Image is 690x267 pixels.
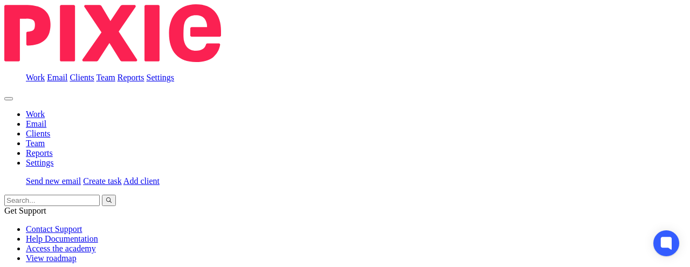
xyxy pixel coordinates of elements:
[26,148,53,158] a: Reports
[26,176,81,186] a: Send new email
[26,139,45,148] a: Team
[26,119,46,128] a: Email
[47,73,67,82] a: Email
[102,195,116,206] button: Search
[70,73,94,82] a: Clients
[4,206,46,215] span: Get Support
[26,129,50,138] a: Clients
[118,73,144,82] a: Reports
[26,234,98,243] a: Help Documentation
[26,254,77,263] a: View roadmap
[123,176,160,186] a: Add client
[4,195,100,206] input: Search
[4,4,221,62] img: Pixie
[26,73,45,82] a: Work
[26,244,96,253] a: Access the academy
[147,73,175,82] a: Settings
[26,109,45,119] a: Work
[83,176,122,186] a: Create task
[96,73,115,82] a: Team
[26,158,54,167] a: Settings
[26,224,82,234] a: Contact Support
